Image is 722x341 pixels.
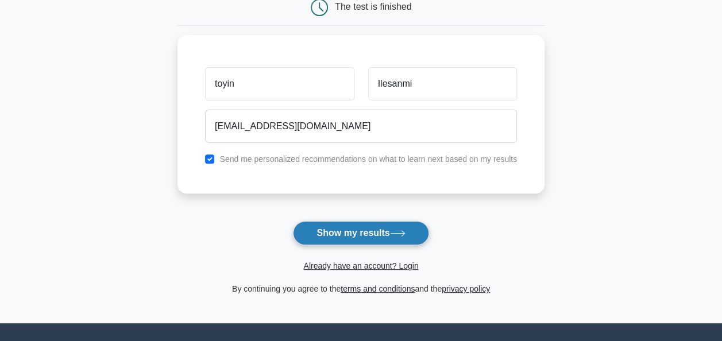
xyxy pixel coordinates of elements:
[442,284,490,293] a: privacy policy
[205,67,354,100] input: First name
[205,110,517,143] input: Email
[293,221,428,245] button: Show my results
[171,282,551,296] div: By continuing you agree to the and the
[219,154,517,164] label: Send me personalized recommendations on what to learn next based on my results
[368,67,517,100] input: Last name
[303,261,418,270] a: Already have an account? Login
[341,284,415,293] a: terms and conditions
[335,2,411,11] div: The test is finished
